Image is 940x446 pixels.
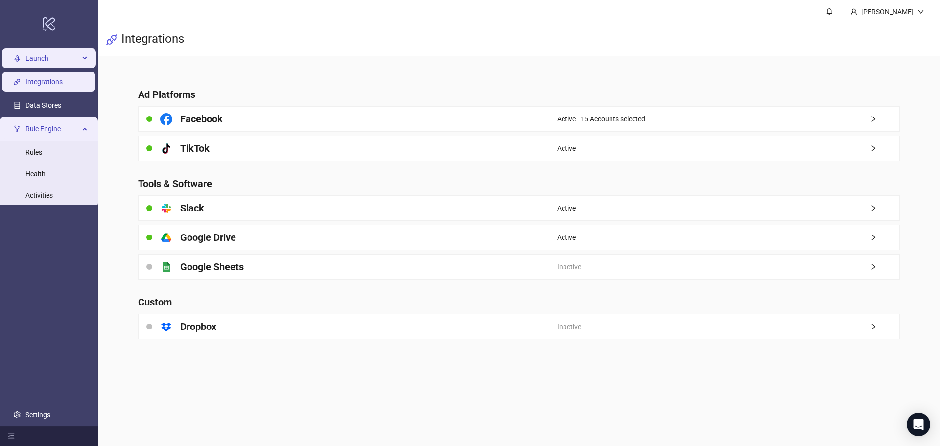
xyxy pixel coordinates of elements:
span: api [106,34,117,46]
span: Active - 15 Accounts selected [557,114,645,124]
h4: Ad Platforms [138,88,900,101]
span: Rule Engine [25,119,79,139]
a: Integrations [25,78,63,86]
h4: Custom [138,295,900,309]
a: Rules [25,148,42,156]
h4: Google Sheets [180,260,244,274]
a: DropboxInactiveright [138,314,900,339]
span: right [870,323,899,330]
a: Google DriveActiveright [138,225,900,250]
a: Health [25,170,46,178]
span: right [870,116,899,122]
span: right [870,234,899,241]
div: Open Intercom Messenger [907,413,930,436]
h4: Google Drive [180,231,236,244]
h4: TikTok [180,141,210,155]
span: bell [826,8,833,15]
span: Inactive [557,261,581,272]
h4: Dropbox [180,320,216,333]
span: user [850,8,857,15]
span: Inactive [557,321,581,332]
span: Active [557,203,576,213]
a: TikTokActiveright [138,136,900,161]
h4: Tools & Software [138,177,900,190]
a: Data Stores [25,101,61,109]
span: right [870,263,899,270]
span: Active [557,143,576,154]
h4: Slack [180,201,204,215]
h4: Facebook [180,112,223,126]
span: Launch [25,48,79,68]
div: [PERSON_NAME] [857,6,917,17]
a: FacebookActive - 15 Accounts selectedright [138,106,900,132]
span: fork [14,125,21,132]
span: Active [557,232,576,243]
span: right [870,145,899,152]
span: rocket [14,55,21,62]
span: right [870,205,899,211]
h3: Integrations [121,31,184,48]
a: Settings [25,411,50,419]
a: Activities [25,191,53,199]
a: Google SheetsInactiveright [138,254,900,280]
a: SlackActiveright [138,195,900,221]
span: menu-fold [8,433,15,440]
span: down [917,8,924,15]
